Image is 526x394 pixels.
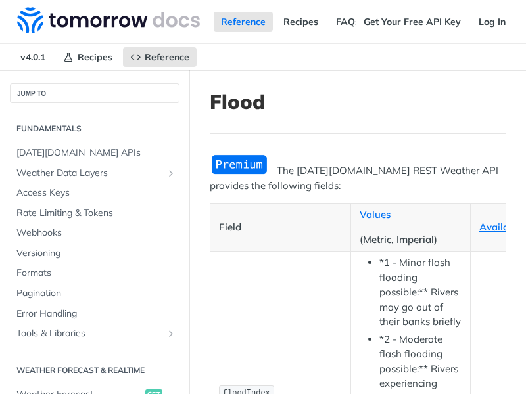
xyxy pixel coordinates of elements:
[379,255,462,330] li: *1 - Minor flash flooding possible:** Rivers may go out of their banks briefly
[13,47,53,67] span: v4.0.1
[166,328,176,339] button: Show subpages for Tools & Libraries
[78,51,112,63] span: Recipes
[10,263,179,283] a: Formats
[356,12,468,32] a: Get Your Free API Key
[166,168,176,179] button: Show subpages for Weather Data Layers
[10,204,179,223] a: Rate Limiting & Tokens
[360,232,462,248] p: (Metric, Imperial)
[16,227,176,240] span: Webhooks
[276,12,325,32] a: Recipes
[219,220,342,235] p: Field
[10,83,179,103] button: JUMP TO
[16,207,176,220] span: Rate Limiting & Tokens
[471,12,513,32] a: Log In
[10,123,179,135] h2: Fundamentals
[360,208,391,221] a: Values
[10,304,179,324] a: Error Handling
[16,247,176,260] span: Versioning
[145,51,189,63] span: Reference
[16,267,176,280] span: Formats
[16,287,176,300] span: Pagination
[10,284,179,303] a: Pagination
[123,47,197,67] a: Reference
[10,143,179,163] a: [DATE][DOMAIN_NAME] APIs
[10,364,179,376] h2: Weather Forecast & realtime
[17,7,200,33] img: Tomorrow.io Weather API Docs
[16,327,162,340] span: Tools & Libraries
[10,244,179,263] a: Versioning
[10,324,179,343] a: Tools & LibrariesShow subpages for Tools & Libraries
[16,146,176,160] span: [DATE][DOMAIN_NAME] APIs
[56,47,120,67] a: Recipes
[16,186,176,200] span: Access Keys
[214,12,273,32] a: Reference
[16,167,162,180] span: Weather Data Layers
[10,223,179,243] a: Webhooks
[210,164,506,193] p: The [DATE][DOMAIN_NAME] REST Weather API provides the following fields:
[10,183,179,203] a: Access Keys
[10,164,179,183] a: Weather Data LayersShow subpages for Weather Data Layers
[329,12,367,32] a: FAQs
[16,307,176,320] span: Error Handling
[210,90,506,114] h1: Flood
